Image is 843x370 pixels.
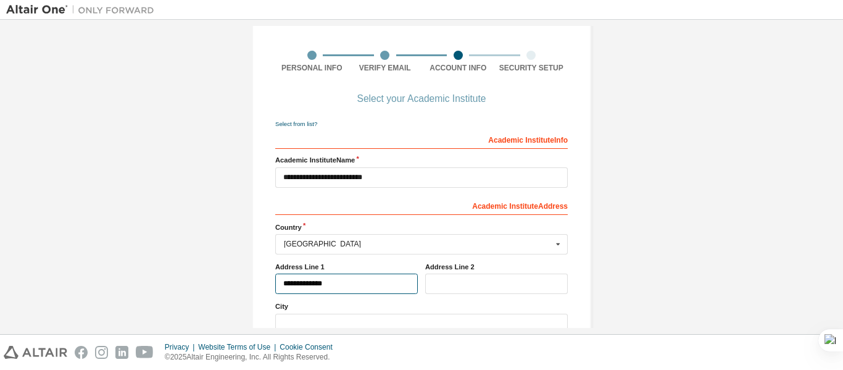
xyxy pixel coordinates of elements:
img: instagram.svg [95,346,108,359]
label: Address Line 2 [425,262,568,272]
label: Address Line 1 [275,262,418,272]
div: Academic Institute Info [275,129,568,149]
a: Select from list? [275,120,317,127]
div: Privacy [165,342,198,352]
img: youtube.svg [136,346,154,359]
div: [GEOGRAPHIC_DATA] [284,240,552,248]
div: Account Info [421,63,495,73]
p: © 2025 Altair Engineering, Inc. All Rights Reserved. [165,352,340,363]
label: City [275,301,568,311]
div: Website Terms of Use [198,342,280,352]
img: facebook.svg [75,346,88,359]
label: Academic Institute Name [275,155,568,165]
div: Security Setup [495,63,568,73]
label: Country [275,222,568,232]
div: Verify Email [349,63,422,73]
img: altair_logo.svg [4,346,67,359]
img: linkedin.svg [115,346,128,359]
img: Altair One [6,4,160,16]
div: Cookie Consent [280,342,339,352]
div: Personal Info [275,63,349,73]
div: Academic Institute Address [275,195,568,215]
div: Select your Academic Institute [357,95,486,103]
